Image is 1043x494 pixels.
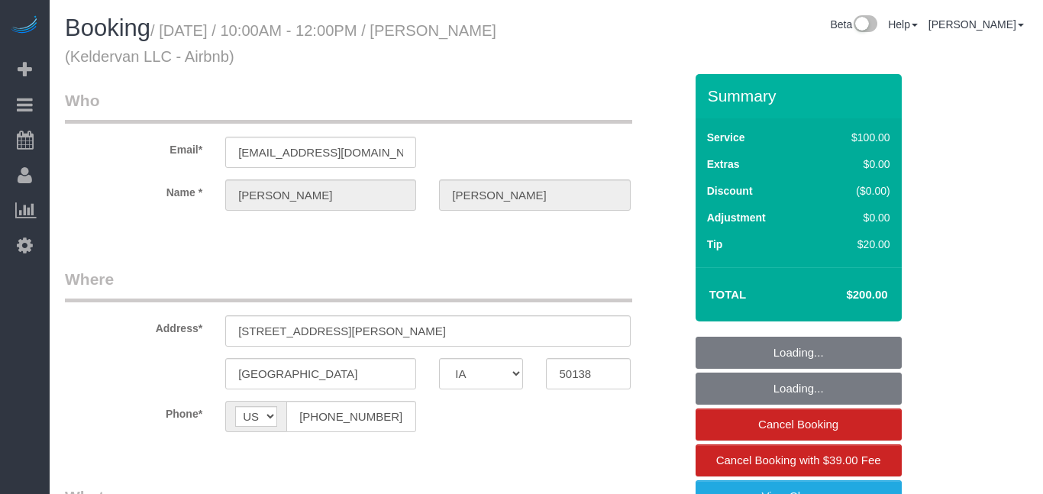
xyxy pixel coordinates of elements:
a: Cancel Booking with $39.00 Fee [696,444,902,476]
h4: $200.00 [800,289,887,302]
label: Name * [53,179,214,200]
input: City* [225,358,416,389]
span: Booking [65,15,150,41]
label: Tip [707,237,723,252]
a: Help [888,18,918,31]
img: Automaid Logo [9,15,40,37]
legend: Who [65,89,632,124]
input: Email* [225,137,416,168]
input: Last Name* [439,179,630,211]
span: Cancel Booking with $39.00 Fee [716,454,881,467]
div: $100.00 [819,130,890,145]
div: $20.00 [819,237,890,252]
label: Address* [53,315,214,336]
input: First Name* [225,179,416,211]
label: Service [707,130,745,145]
a: Cancel Booking [696,408,902,441]
h3: Summary [708,87,894,105]
small: / [DATE] / 10:00AM - 12:00PM / [PERSON_NAME] (Keldervan LLC - Airbnb) [65,22,496,65]
input: Zip Code* [546,358,630,389]
label: Email* [53,137,214,157]
a: [PERSON_NAME] [928,18,1024,31]
strong: Total [709,288,747,301]
label: Discount [707,183,753,199]
a: Beta [830,18,877,31]
div: $0.00 [819,210,890,225]
label: Extras [707,157,740,172]
legend: Where [65,268,632,302]
label: Adjustment [707,210,766,225]
div: $0.00 [819,157,890,172]
input: Phone* [286,401,416,432]
div: ($0.00) [819,183,890,199]
img: New interface [852,15,877,35]
label: Phone* [53,401,214,421]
